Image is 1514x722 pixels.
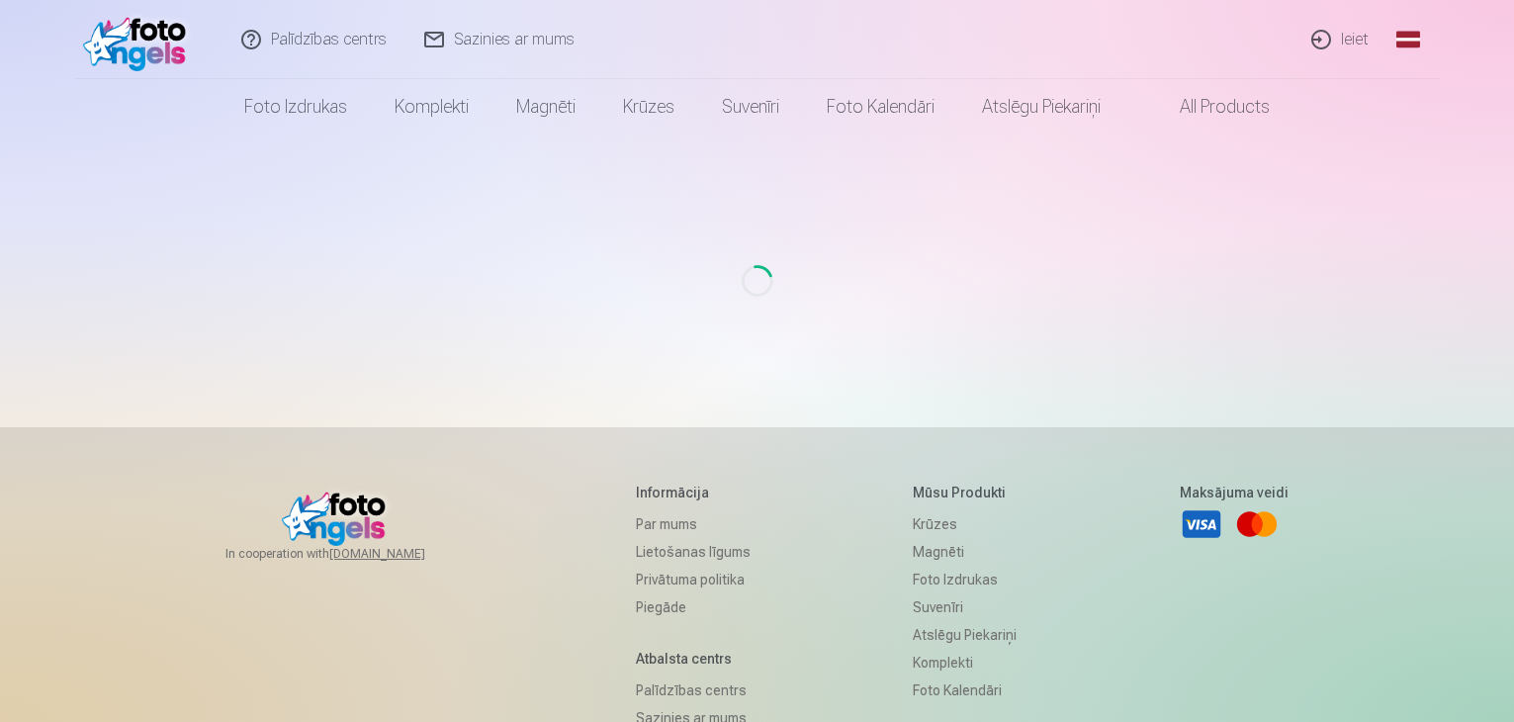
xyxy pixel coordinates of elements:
a: Suvenīri [698,79,803,135]
a: Piegāde [636,593,751,621]
a: Palīdzības centrs [636,677,751,704]
a: Lietošanas līgums [636,538,751,566]
img: /fa1 [83,8,197,71]
a: Suvenīri [913,593,1017,621]
a: Foto izdrukas [221,79,371,135]
a: Foto izdrukas [913,566,1017,593]
a: Mastercard [1235,502,1279,546]
a: [DOMAIN_NAME] [329,546,473,562]
h5: Mūsu produkti [913,483,1017,502]
a: Foto kalendāri [803,79,958,135]
a: Foto kalendāri [913,677,1017,704]
a: Atslēgu piekariņi [913,621,1017,649]
a: All products [1124,79,1293,135]
h5: Atbalsta centrs [636,649,751,669]
h5: Informācija [636,483,751,502]
a: Privātuma politika [636,566,751,593]
a: Visa [1180,502,1223,546]
a: Krūzes [599,79,698,135]
a: Atslēgu piekariņi [958,79,1124,135]
a: Magnēti [913,538,1017,566]
span: In cooperation with [225,546,473,562]
a: Komplekti [913,649,1017,677]
a: Komplekti [371,79,492,135]
a: Par mums [636,510,751,538]
a: Magnēti [492,79,599,135]
a: Krūzes [913,510,1017,538]
h5: Maksājuma veidi [1180,483,1289,502]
